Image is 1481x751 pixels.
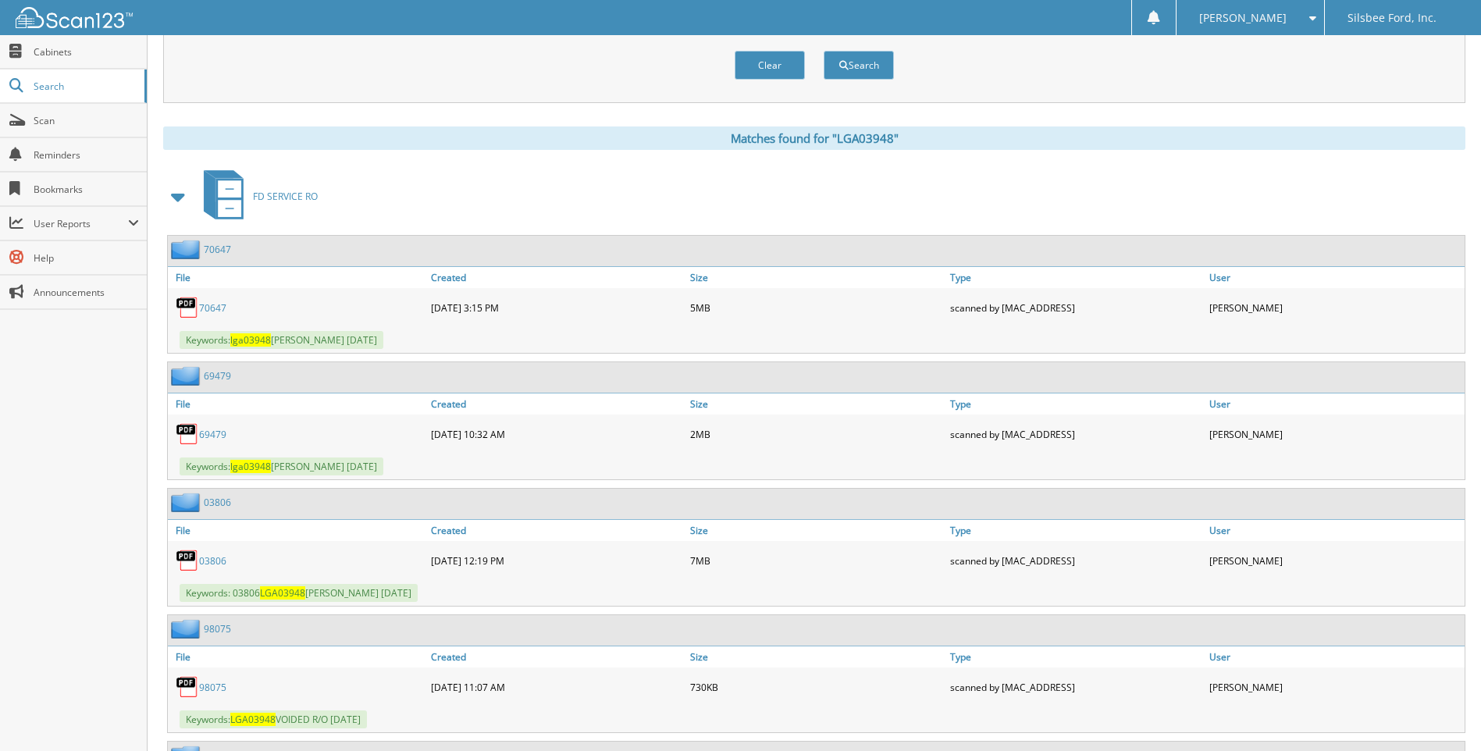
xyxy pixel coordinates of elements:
a: 70647 [204,243,231,256]
span: Cabinets [34,45,139,59]
a: FD SERVICE RO [194,166,318,227]
img: folder2.png [171,366,204,386]
div: scanned by [MAC_ADDRESS] [946,292,1205,323]
a: User [1205,267,1465,288]
div: [DATE] 11:07 AM [427,671,686,703]
button: Clear [735,51,805,80]
span: Keywords: VOIDED R/O [DATE] [180,710,367,728]
span: Reminders [34,148,139,162]
a: Size [686,646,945,667]
span: User Reports [34,217,128,230]
a: File [168,520,427,541]
span: Silsbee Ford, Inc. [1347,13,1436,23]
a: Size [686,393,945,415]
div: scanned by [MAC_ADDRESS] [946,418,1205,450]
a: 69479 [199,428,226,441]
a: User [1205,520,1465,541]
div: [PERSON_NAME] [1205,292,1465,323]
span: FD SERVICE RO [253,190,318,203]
div: Matches found for "LGA03948" [163,126,1465,150]
a: User [1205,646,1465,667]
div: [DATE] 12:19 PM [427,545,686,576]
div: scanned by [MAC_ADDRESS] [946,671,1205,703]
img: PDF.png [176,296,199,319]
a: 98075 [204,622,231,635]
span: Scan [34,114,139,127]
div: 2MB [686,418,945,450]
div: 7MB [686,545,945,576]
a: Type [946,267,1205,288]
span: [PERSON_NAME] [1199,13,1287,23]
img: PDF.png [176,422,199,446]
a: Created [427,267,686,288]
button: Search [824,51,894,80]
img: PDF.png [176,549,199,572]
img: folder2.png [171,493,204,512]
span: Help [34,251,139,265]
a: User [1205,393,1465,415]
a: 03806 [199,554,226,568]
span: LGA03948 [260,586,305,600]
div: [DATE] 10:32 AM [427,418,686,450]
span: Bookmarks [34,183,139,196]
img: folder2.png [171,240,204,259]
a: Created [427,646,686,667]
img: scan123-logo-white.svg [16,7,133,28]
a: 70647 [199,301,226,315]
a: Type [946,520,1205,541]
div: scanned by [MAC_ADDRESS] [946,545,1205,576]
div: 730KB [686,671,945,703]
img: PDF.png [176,675,199,699]
span: Keywords: [PERSON_NAME] [DATE] [180,331,383,349]
a: Created [427,393,686,415]
img: folder2.png [171,619,204,639]
span: Keywords: 03806 [PERSON_NAME] [DATE] [180,584,418,602]
div: [PERSON_NAME] [1205,545,1465,576]
a: Type [946,393,1205,415]
a: File [168,393,427,415]
span: lga03948 [230,333,271,347]
span: Announcements [34,286,139,299]
span: lga03948 [230,460,271,473]
a: 98075 [199,681,226,694]
a: File [168,646,427,667]
span: LGA03948 [230,713,276,726]
a: Created [427,520,686,541]
div: [PERSON_NAME] [1205,671,1465,703]
div: 5MB [686,292,945,323]
div: [PERSON_NAME] [1205,418,1465,450]
a: Type [946,646,1205,667]
iframe: Chat Widget [1403,676,1481,751]
a: File [168,267,427,288]
a: Size [686,267,945,288]
a: 69479 [204,369,231,383]
a: Size [686,520,945,541]
span: Keywords: [PERSON_NAME] [DATE] [180,457,383,475]
span: Search [34,80,137,93]
a: 03806 [204,496,231,509]
div: [DATE] 3:15 PM [427,292,686,323]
